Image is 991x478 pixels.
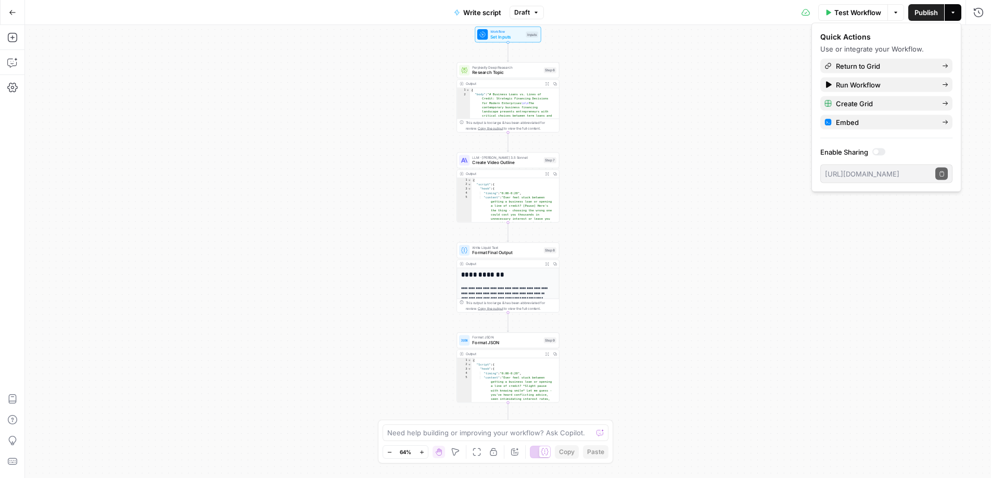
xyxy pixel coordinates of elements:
span: Copy [559,447,575,457]
div: Step 8 [544,247,556,253]
span: Run Workflow [836,80,934,90]
div: Perplexity Deep ResearchResearch TopicStep 6Output{ "body":"# Business Loans vs. Lines of Credit:... [456,62,559,133]
div: Output [466,261,541,267]
button: Draft [510,6,544,19]
div: This output is too large & has been abbreviated for review. to view the full content. [466,300,556,311]
div: Quick Actions [820,32,952,42]
span: Embed [836,117,934,128]
g: Edge from step_9 to end [507,402,509,422]
button: Test Workflow [818,4,887,21]
button: Write script [448,4,507,21]
span: Research Topic [472,69,541,76]
span: Write script [463,7,501,18]
span: Draft [514,8,530,17]
span: 64% [400,448,411,456]
span: Format Final Output [472,249,541,256]
div: 5 [457,375,472,431]
div: 3 [457,187,472,191]
span: Create Grid [836,98,934,109]
g: Edge from step_8 to step_9 [507,312,509,332]
div: WorkflowSet InputsInputs [456,27,559,43]
g: Edge from start to step_6 [507,42,509,61]
span: Workflow [490,29,523,34]
div: 1 [457,358,472,362]
span: Copy the output [478,306,503,310]
span: Publish [914,7,938,18]
div: Step 9 [544,337,556,343]
div: LLM · [PERSON_NAME] 3.5 SonnetCreate Video OutlineStep 7Output{ "script":{ "hook":{ "timing":"0:0... [456,153,559,223]
div: 1 [457,88,470,92]
span: Toggle code folding, rows 2 through 33 [467,182,471,186]
g: Edge from step_6 to step_7 [507,132,509,152]
button: Publish [908,4,944,21]
span: Toggle code folding, rows 3 through 7 [467,187,471,191]
div: 2 [457,182,472,186]
div: Format JSONFormat JSONStep 9Output{ "Script":{ "hook":{ "timing":"0:00-0:20", "content":"Ever fee... [456,332,559,402]
span: Toggle code folding, rows 1 through 58 [467,178,471,182]
span: Return to Grid [836,61,934,71]
div: 4 [457,191,472,195]
span: Toggle code folding, rows 2 through 32 [467,362,471,367]
span: Perplexity Deep Research [472,65,541,70]
div: Step 7 [544,157,556,163]
div: Output [466,81,541,86]
div: 4 [457,371,472,375]
div: 5 [457,195,472,247]
div: 1 [457,178,472,182]
span: Format JSON [472,335,541,340]
span: Set Inputs [490,33,523,40]
span: Test Workflow [834,7,881,18]
div: This output is too large & has been abbreviated for review. to view the full content. [466,120,556,131]
div: 2 [457,362,472,367]
span: Copy the output [478,126,503,130]
div: Output [466,351,541,357]
span: Format JSON [472,339,541,346]
span: Create Video Outline [472,159,541,166]
div: 3 [457,367,472,371]
div: Output [466,171,541,177]
span: Use or integrate your Workflow. [820,45,924,53]
span: Paste [587,447,604,457]
g: Edge from step_7 to step_8 [507,222,509,242]
span: Toggle code folding, rows 3 through 6 [467,367,471,371]
span: Write Liquid Text [472,245,541,250]
span: Toggle code folding, rows 1 through 58 [467,358,471,362]
label: Enable Sharing [820,147,952,157]
div: Step 6 [544,67,556,73]
button: Paste [583,445,608,459]
span: LLM · [PERSON_NAME] 3.5 Sonnet [472,155,541,160]
button: Copy [555,445,579,459]
span: Toggle code folding, rows 1 through 3 [466,88,469,92]
div: Inputs [526,31,538,37]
